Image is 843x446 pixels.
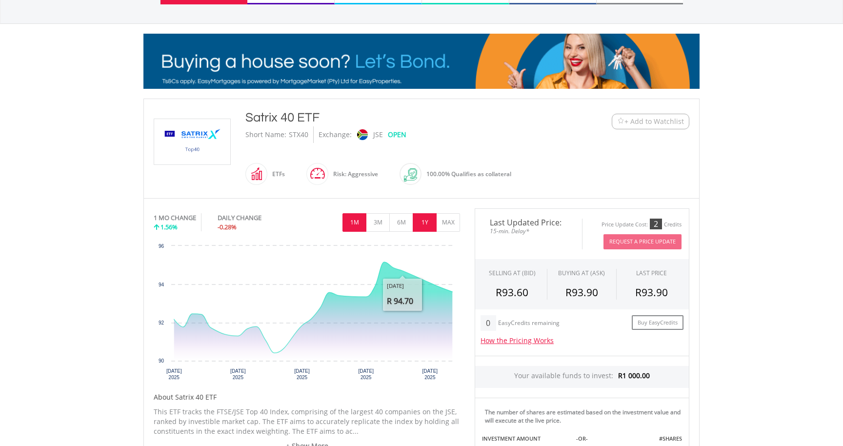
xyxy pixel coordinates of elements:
div: The number of shares are estimated based on the investment value and will execute at the live price. [485,408,685,425]
img: EasyMortage Promotion Banner [143,34,700,89]
div: Your available funds to invest: [475,366,689,388]
span: R1 000.00 [618,371,650,380]
span: R93.90 [635,285,668,299]
div: Chart. Highcharts interactive chart. [154,241,460,387]
text: [DATE] 2025 [358,368,374,380]
div: Exchange: [319,126,352,143]
p: This ETF tracks the FTSE/JSE Top 40 Index, comprising of the largest 40 companies on the JSE, ran... [154,407,460,436]
span: Last Updated Price: [482,219,575,226]
div: Credits [664,221,682,228]
span: -0.28% [218,223,237,231]
img: Watchlist [617,118,624,125]
div: 2 [650,219,662,229]
button: 3M [366,213,390,232]
div: LAST PRICE [636,269,667,277]
button: MAX [436,213,460,232]
div: 1 MO CHANGE [154,213,196,223]
span: 100.00% Qualifies as collateral [426,170,511,178]
div: Risk: Aggressive [328,162,378,186]
label: -OR- [576,435,588,443]
text: 96 [159,243,164,249]
div: JSE [373,126,383,143]
svg: Interactive chart [154,241,460,387]
text: [DATE] 2025 [294,368,310,380]
div: EasyCredits remaining [498,320,560,328]
div: DAILY CHANGE [218,213,294,223]
span: R93.60 [496,285,528,299]
div: STX40 [289,126,308,143]
div: Price Update Cost: [602,221,648,228]
div: ETFs [267,162,285,186]
h5: About Satrix 40 ETF [154,392,460,402]
button: 1Y [413,213,437,232]
div: Satrix 40 ETF [245,109,552,126]
span: 15-min. Delay* [482,226,575,236]
text: 92 [159,320,164,325]
text: 90 [159,358,164,364]
div: SELLING AT (BID) [489,269,536,277]
label: INVESTMENT AMOUNT [482,435,541,443]
text: [DATE] 2025 [422,368,438,380]
a: Buy EasyCredits [632,315,683,330]
span: R93.90 [565,285,598,299]
button: Watchlist + Add to Watchlist [612,114,689,129]
label: #SHARES [659,435,682,443]
img: EQU.ZA.STX40.png [156,119,229,164]
div: 0 [481,315,496,331]
img: jse.png [357,129,368,140]
span: 1.56% [161,223,178,231]
span: + Add to Watchlist [624,117,684,126]
div: Short Name: [245,126,286,143]
text: [DATE] 2025 [166,368,182,380]
text: [DATE] 2025 [230,368,246,380]
button: 1M [342,213,366,232]
span: BUYING AT (ASK) [558,269,605,277]
div: OPEN [388,126,406,143]
button: 6M [389,213,413,232]
button: Request A Price Update [603,234,682,249]
a: How the Pricing Works [481,336,554,345]
text: 94 [159,282,164,287]
img: collateral-qualifying-green.svg [404,168,417,182]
